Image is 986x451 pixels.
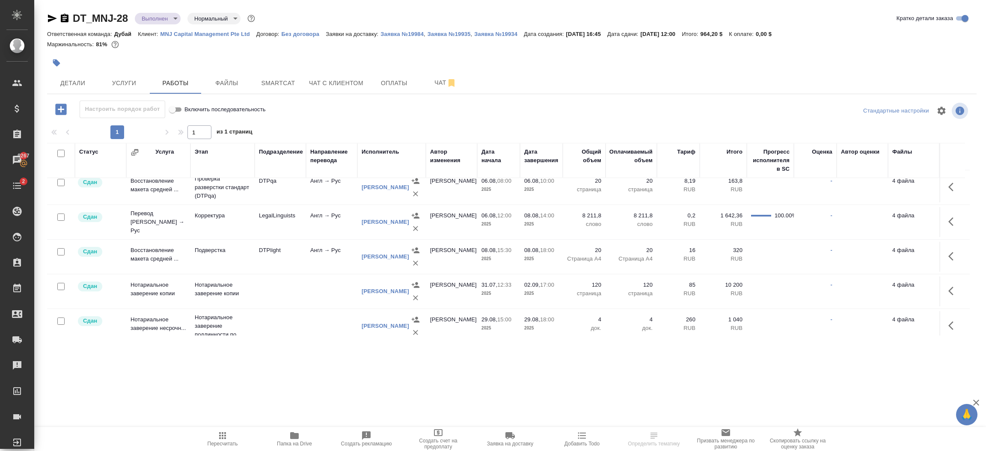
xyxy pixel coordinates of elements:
span: Работы [155,78,196,89]
p: 4 файла [892,315,935,324]
td: Нотариальное заверение копии [126,276,190,306]
td: Англ → Рус [306,242,357,272]
p: Нотариальное заверение копии [195,281,250,298]
button: Назначить [409,244,422,257]
p: 2025 [524,255,558,263]
p: Ответственная команда: [47,31,114,37]
p: страница [567,289,601,298]
p: 10:00 [540,178,554,184]
button: Назначить [409,175,422,187]
p: 2025 [524,324,558,332]
p: 2025 [481,324,516,332]
td: DTPqa [255,172,306,202]
a: - [831,247,832,253]
p: 85 [661,281,695,289]
a: - [831,212,832,219]
a: 9267 [2,149,32,171]
div: Менеджер проверил работу исполнителя, передает ее на следующий этап [77,315,122,327]
button: Удалить [409,257,422,270]
p: 2025 [524,220,558,228]
span: 🙏 [959,406,974,424]
p: 20 [567,246,601,255]
button: Удалить [409,187,422,200]
button: Здесь прячутся важные кнопки [943,315,964,336]
p: 4 файла [892,246,935,255]
p: 163,8 [704,177,742,185]
button: Заявка №19934 [474,30,524,39]
a: - [831,282,832,288]
span: Чат с клиентом [309,78,363,89]
span: Кратко детали заказа [897,14,953,23]
td: DTPlight [255,242,306,272]
p: Маржинальность: [47,41,96,47]
p: док. [610,324,653,332]
a: - [831,178,832,184]
a: 2 [2,175,32,196]
p: 4 файла [892,211,935,220]
p: 06.08, [524,178,540,184]
div: Общий объем [567,148,601,165]
div: Исполнитель [362,148,399,156]
p: , [424,31,428,37]
td: [PERSON_NAME] [426,207,477,237]
td: Нотариальное заверение несрочн... [126,311,190,341]
p: 20 [610,246,653,255]
p: [DATE] 12:00 [641,31,682,37]
p: Страница А4 [567,255,601,263]
a: MNJ Capital Management Pte Ltd [160,30,256,37]
p: [DATE] 16:45 [566,31,607,37]
td: [PERSON_NAME] [426,311,477,341]
p: , [471,31,475,37]
p: 0,2 [661,211,695,220]
td: Перевод [PERSON_NAME] → Рус [126,205,190,239]
button: Здесь прячутся важные кнопки [943,211,964,232]
p: 18:00 [540,247,554,253]
p: Договор: [256,31,282,37]
a: Без договора [282,30,326,37]
p: 15:30 [497,247,511,253]
p: страница [567,185,601,194]
button: Удалить [409,222,422,235]
p: MNJ Capital Management Pte Ltd [160,31,256,37]
a: [PERSON_NAME] [362,288,409,294]
p: 08.08, [481,247,497,253]
div: Прогресс исполнителя в SC [751,148,790,173]
p: RUB [704,220,742,228]
p: 31.07, [481,282,497,288]
p: Без договора [282,31,326,37]
button: Сгруппировать [131,148,139,157]
svg: Отписаться [446,78,457,88]
p: 2025 [524,289,558,298]
p: 12:00 [497,212,511,219]
p: 20 [610,177,653,185]
a: [PERSON_NAME] [362,323,409,329]
div: Автор изменения [430,148,473,165]
button: Доп статусы указывают на важность/срочность заказа [246,13,257,24]
div: Менеджер проверил работу исполнителя, передает ее на следующий этап [77,246,122,258]
p: Дата сдачи: [607,31,640,37]
p: 4 файла [892,177,935,185]
p: Корректура [195,211,250,220]
a: [PERSON_NAME] [362,253,409,260]
p: RUB [704,289,742,298]
p: 4 [567,315,601,324]
button: Скопировать ссылку для ЯМессенджера [47,13,57,24]
p: 12:33 [497,282,511,288]
td: Англ → Рус [306,207,357,237]
div: Этап [195,148,208,156]
p: Клиент: [138,31,160,37]
p: Сдан [83,282,97,291]
p: Заявки на доставку: [326,31,380,37]
p: RUB [661,289,695,298]
button: Здесь прячутся важные кнопки [943,177,964,197]
p: 14:00 [540,212,554,219]
div: 100.00% [775,211,790,220]
p: 8 211,8 [567,211,601,220]
p: Итого: [682,31,700,37]
p: 1 642,36 [704,211,742,220]
p: 81% [96,41,109,47]
span: Чат [425,77,466,88]
div: Дата начала [481,148,516,165]
p: 29.08, [524,316,540,323]
div: Менеджер проверил работу исполнителя, передает ее на следующий этап [77,177,122,188]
